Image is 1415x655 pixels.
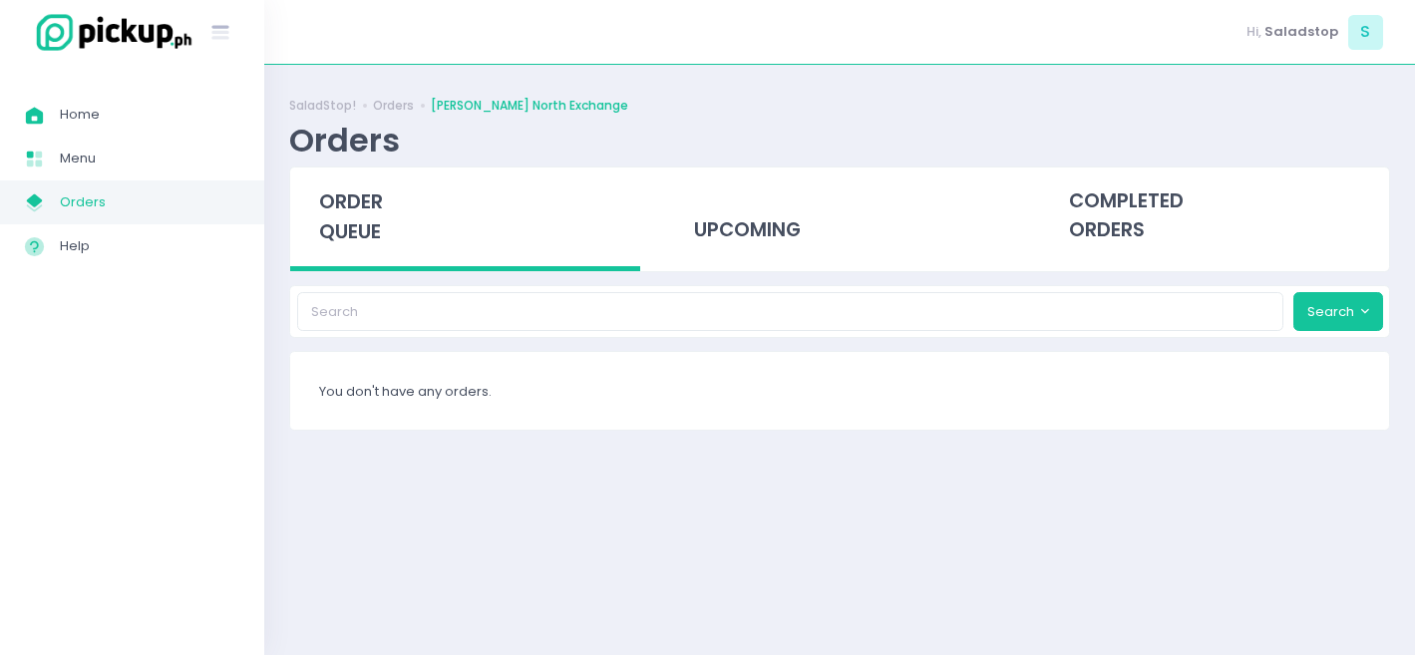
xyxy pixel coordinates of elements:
span: Saladstop [1264,22,1338,42]
span: S [1348,15,1383,50]
button: Search [1293,292,1383,330]
a: [PERSON_NAME] North Exchange [431,97,628,115]
input: Search [297,292,1284,330]
div: completed orders [1039,167,1389,265]
span: Help [60,233,239,259]
div: You don't have any orders. [290,352,1389,430]
a: SaladStop! [289,97,356,115]
span: Orders [60,189,239,215]
img: logo [25,11,194,54]
div: upcoming [665,167,1015,265]
a: Orders [373,97,414,115]
div: Orders [289,121,400,160]
span: Hi, [1246,22,1261,42]
span: Menu [60,146,239,171]
span: order queue [319,188,383,245]
span: Home [60,102,239,128]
